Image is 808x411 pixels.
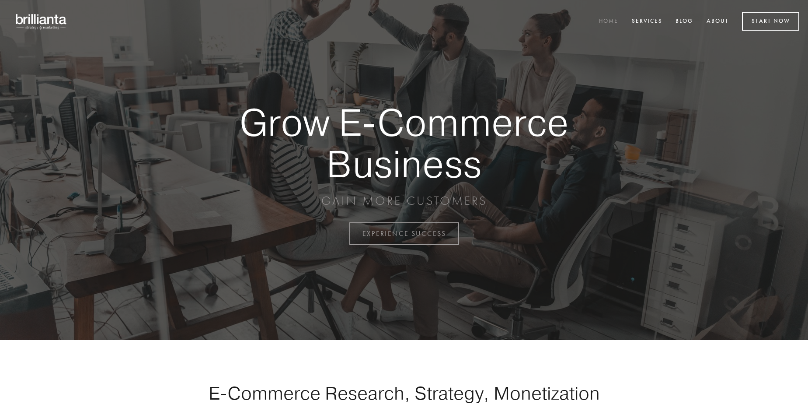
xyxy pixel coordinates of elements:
a: Blog [670,14,699,29]
h1: E-Commerce Research, Strategy, Monetization [181,382,627,404]
a: About [701,14,735,29]
a: Services [626,14,668,29]
p: GAIN MORE CUSTOMERS [209,193,599,209]
a: EXPERIENCE SUCCESS [349,222,459,245]
img: brillianta - research, strategy, marketing [9,9,74,34]
strong: Grow E-Commerce Business [209,102,599,184]
a: Home [593,14,624,29]
a: Start Now [742,12,799,31]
